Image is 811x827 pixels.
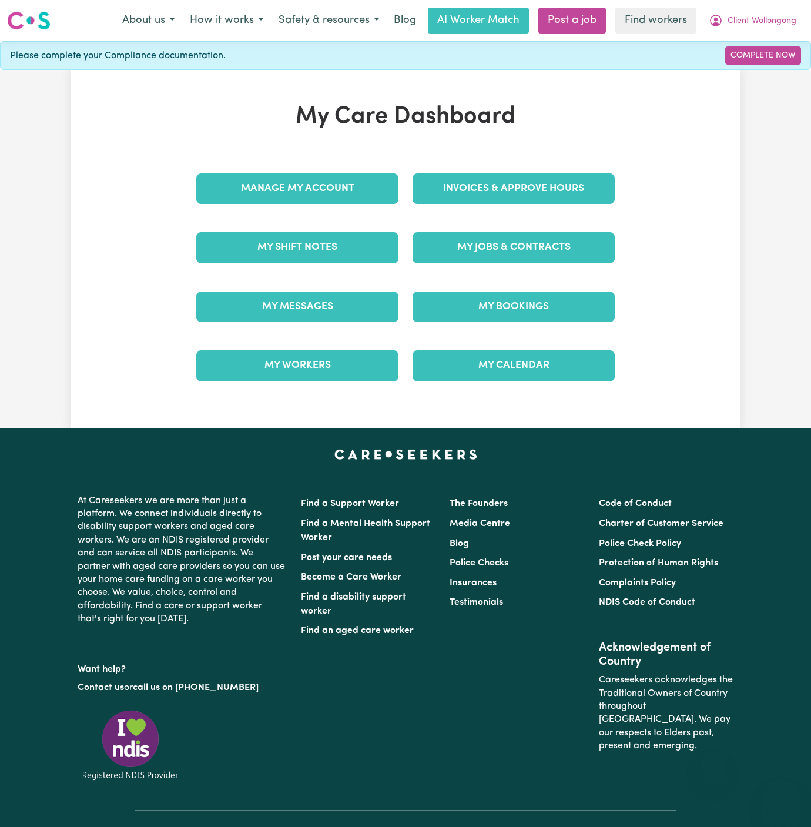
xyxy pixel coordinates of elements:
[599,641,733,669] h2: Acknowledgement of Country
[701,8,804,33] button: My Account
[428,8,529,34] a: AI Worker Match
[7,10,51,31] img: Careseekers logo
[450,558,508,568] a: Police Checks
[599,669,733,757] p: Careseekers acknowledges the Traditional Owners of Country throughout [GEOGRAPHIC_DATA]. We pay o...
[115,8,182,33] button: About us
[301,499,399,508] a: Find a Support Worker
[725,46,801,65] a: Complete Now
[413,350,615,381] a: My Calendar
[78,490,287,631] p: At Careseekers we are more than just a platform. We connect individuals directly to disability su...
[599,578,676,588] a: Complaints Policy
[78,658,287,676] p: Want help?
[450,539,469,548] a: Blog
[301,592,406,616] a: Find a disability support worker
[599,539,681,548] a: Police Check Policy
[196,232,398,263] a: My Shift Notes
[78,683,124,692] a: Contact us
[182,8,271,33] button: How it works
[334,450,477,459] a: Careseekers home page
[301,626,414,635] a: Find an aged care worker
[701,752,725,775] iframe: Close message
[189,103,622,131] h1: My Care Dashboard
[133,683,259,692] a: call us on [PHONE_NUMBER]
[599,598,695,607] a: NDIS Code of Conduct
[196,350,398,381] a: My Workers
[196,292,398,322] a: My Messages
[450,519,510,528] a: Media Centre
[413,232,615,263] a: My Jobs & Contracts
[450,499,508,508] a: The Founders
[387,8,423,34] a: Blog
[728,15,796,28] span: Client Wollongong
[450,578,497,588] a: Insurances
[10,49,226,63] span: Please complete your Compliance documentation.
[450,598,503,607] a: Testimonials
[599,499,672,508] a: Code of Conduct
[615,8,696,34] a: Find workers
[301,572,401,582] a: Become a Care Worker
[196,173,398,204] a: Manage My Account
[764,780,802,818] iframe: Button to launch messaging window
[599,519,723,528] a: Charter of Customer Service
[413,292,615,322] a: My Bookings
[301,553,392,563] a: Post your care needs
[301,519,430,543] a: Find a Mental Health Support Worker
[78,677,287,699] p: or
[7,7,51,34] a: Careseekers logo
[271,8,387,33] button: Safety & resources
[413,173,615,204] a: Invoices & Approve Hours
[599,558,718,568] a: Protection of Human Rights
[78,708,183,782] img: Registered NDIS provider
[538,8,606,34] a: Post a job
